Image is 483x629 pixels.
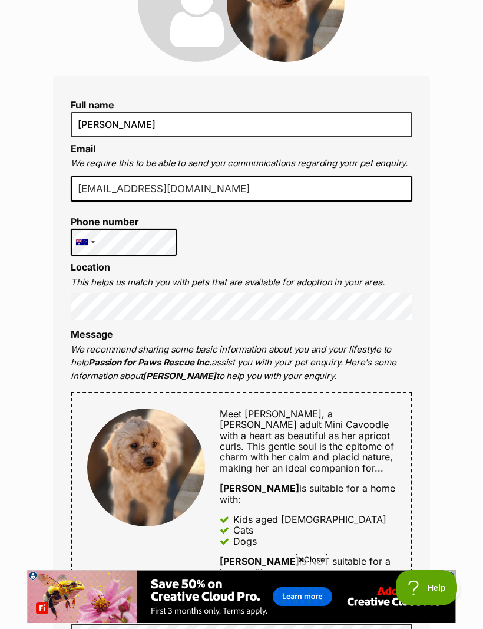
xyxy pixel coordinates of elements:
p: We require this to be able to send you communications regarding your pet enquiry. [71,157,412,170]
span: Close [296,554,327,565]
strong: Passion for Paws Rescue Inc. [88,357,211,368]
label: Email [71,143,95,154]
label: Phone number [71,216,177,227]
iframe: Help Scout Beacon - Open [396,570,459,605]
div: Australia: +61 [71,229,98,255]
span: Meet [PERSON_NAME], a [PERSON_NAME] adult Mini Cavoodle with a heart as beautiful as her apricot ... [220,408,394,474]
strong: [PERSON_NAME] [143,370,216,381]
iframe: Advertisement [27,570,456,623]
strong: [PERSON_NAME] [220,555,299,567]
input: E.g. Jimmy Chew [71,112,412,137]
div: Kids aged [DEMOGRAPHIC_DATA] [233,514,386,525]
img: Quinn [87,409,205,526]
label: Message [71,328,113,340]
p: We recommend sharing some basic information about you and your lifestyle to help assist you with ... [71,343,412,383]
div: is NOT suitable for a home with: [220,556,396,578]
div: Dogs [233,536,257,546]
label: Location [71,261,110,273]
div: Cats [233,525,253,535]
p: This helps us match you with pets that are available for adoption in your area. [71,276,412,289]
strong: [PERSON_NAME] [220,482,299,494]
div: is suitable for a home with: [220,483,396,505]
label: Full name [71,100,412,110]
